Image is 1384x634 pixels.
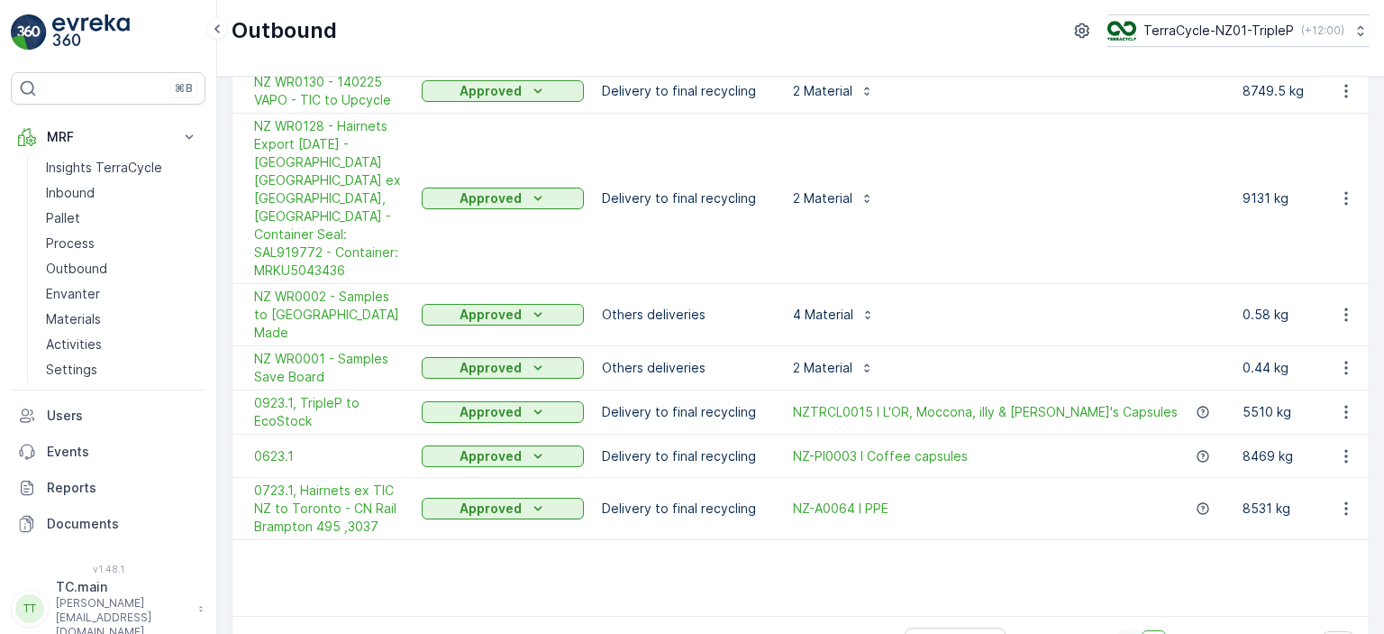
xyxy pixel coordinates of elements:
[254,350,404,386] a: NZ WR0001 - Samples Save Board
[1107,14,1370,47] button: TerraCycle-NZ01-TripleP(+12:00)
[793,189,852,207] p: 2 Material
[52,14,130,51] img: logo_light-DOdMpM7g.png
[593,284,773,346] td: Others deliveries
[11,398,205,434] a: Users
[39,307,205,332] a: Materials
[593,114,773,284] td: Delivery to final recycling
[793,403,1178,421] span: NZTRCL0015 I L'OR, Moccona, illy & [PERSON_NAME]'s Capsules
[460,189,522,207] p: Approved
[232,16,337,45] p: Outbound
[782,300,886,329] button: 4 Material
[46,159,162,177] p: Insights TerraCycle
[11,14,47,51] img: logo
[782,77,885,106] button: 2 Material
[11,506,205,542] a: Documents
[39,206,205,231] a: Pallet
[793,359,852,377] p: 2 Material
[11,119,205,155] button: MRF
[39,281,205,307] a: Envanter
[46,310,101,328] p: Materials
[11,470,205,506] a: Reports
[254,394,404,430] a: 0923.1, TripleP to EcoStock
[47,515,198,533] p: Documents
[254,288,404,342] a: NZ WR0002 - Samples to NZ Made
[793,447,968,465] a: NZ-PI0003 I Coffee capsules
[39,332,205,357] a: Activities
[254,288,404,342] span: NZ WR0002 - Samples to [GEOGRAPHIC_DATA] Made
[460,403,522,421] p: Approved
[254,73,404,109] a: NZ WR0130 - 140225 VAPO - TIC to Upcycle
[1143,22,1294,40] p: TerraCycle-NZ01-TripleP
[47,407,198,425] p: Users
[793,82,852,100] p: 2 Material
[422,401,584,423] button: Approved
[593,391,773,435] td: Delivery to final recycling
[1301,23,1344,38] p: ( +12:00 )
[46,335,102,354] p: Activities
[15,594,44,623] div: TT
[46,260,107,278] p: Outbound
[460,82,522,100] p: Approved
[56,578,189,596] p: TC.main
[47,443,198,461] p: Events
[46,184,95,202] p: Inbound
[1107,21,1136,41] img: TC_7kpGtVS.png
[254,447,404,465] a: 0623.1
[39,357,205,382] a: Settings
[593,478,773,540] td: Delivery to final recycling
[782,184,885,213] button: 2 Material
[793,306,853,324] p: 4 Material
[39,180,205,206] a: Inbound
[593,435,773,478] td: Delivery to final recycling
[46,361,97,379] p: Settings
[11,434,205,470] a: Events
[593,346,773,391] td: Others deliveries
[422,80,584,102] button: Approved
[460,359,522,377] p: Approved
[422,498,584,519] button: Approved
[254,117,404,280] span: NZ WR0128 - Hairnets Export [DATE] - [GEOGRAPHIC_DATA] [GEOGRAPHIC_DATA] ex [GEOGRAPHIC_DATA], [G...
[175,81,193,96] p: ⌘B
[422,304,584,326] button: Approved
[254,482,404,536] a: 0723.1, Hairnets ex TIC NZ to Toronto - CN Rail Brampton 495 ,3037
[254,117,404,280] a: NZ WR0128 - Hairnets Export 2 - Nov 2024 - Maersk Inverness ex Tauranga, NZ - Container Seal: SAL...
[782,354,885,382] button: 2 Material
[422,446,584,467] button: Approved
[793,500,888,518] a: NZ-A0064 I PPE
[39,155,205,180] a: Insights TerraCycle
[47,479,198,497] p: Reports
[422,357,584,379] button: Approved
[46,285,100,303] p: Envanter
[46,234,95,253] p: Process
[460,306,522,324] p: Approved
[460,500,522,518] p: Approved
[46,209,80,227] p: Pallet
[39,231,205,256] a: Process
[422,188,584,209] button: Approved
[460,447,522,465] p: Approved
[593,69,773,114] td: Delivery to final recycling
[39,256,205,281] a: Outbound
[11,564,205,574] span: v 1.48.1
[793,403,1178,421] a: NZTRCL0015 I L'OR, Moccona, illy & Jed's Capsules
[47,128,169,146] p: MRF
